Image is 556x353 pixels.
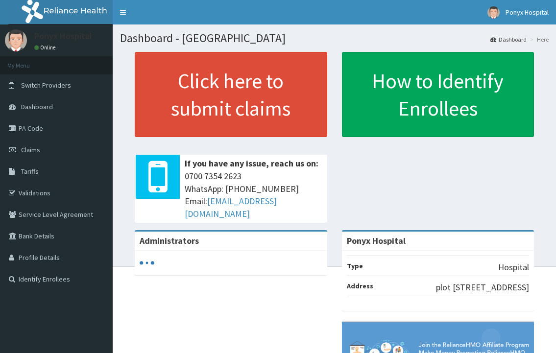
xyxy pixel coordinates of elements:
[140,235,199,246] b: Administrators
[21,167,39,176] span: Tariffs
[506,8,549,17] span: Ponyx Hospital
[21,145,40,154] span: Claims
[21,81,71,90] span: Switch Providers
[140,256,154,270] svg: audio-loading
[5,29,27,51] img: User Image
[34,32,92,41] p: Ponyx Hospital
[185,195,277,219] a: [EMAIL_ADDRESS][DOMAIN_NAME]
[185,158,318,169] b: If you have any issue, reach us on:
[490,35,527,44] a: Dashboard
[498,261,529,274] p: Hospital
[34,44,58,51] a: Online
[487,6,500,19] img: User Image
[347,282,373,290] b: Address
[342,52,534,137] a: How to Identify Enrollees
[135,52,327,137] a: Click here to submit claims
[347,235,406,246] strong: Ponyx Hospital
[528,35,549,44] li: Here
[120,32,549,45] h1: Dashboard - [GEOGRAPHIC_DATA]
[185,170,322,220] span: 0700 7354 2623 WhatsApp: [PHONE_NUMBER] Email:
[347,261,363,270] b: Type
[21,102,53,111] span: Dashboard
[436,281,529,294] p: plot [STREET_ADDRESS]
